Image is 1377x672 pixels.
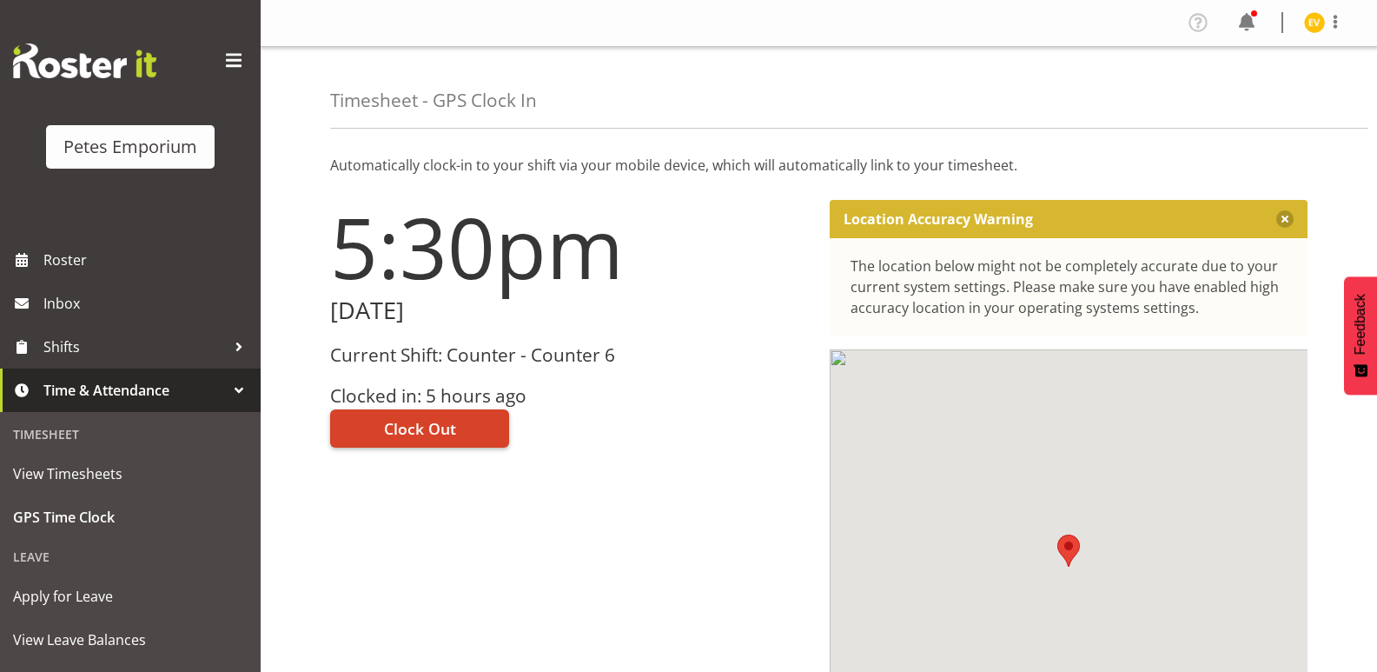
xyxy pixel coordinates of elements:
span: Clock Out [384,417,456,440]
h2: [DATE] [330,297,809,324]
span: Feedback [1353,294,1368,355]
p: Location Accuracy Warning [844,210,1033,228]
div: Petes Emporium [63,134,197,160]
span: Time & Attendance [43,377,226,403]
span: View Timesheets [13,461,248,487]
a: GPS Time Clock [4,496,256,539]
h1: 5:30pm [330,200,809,294]
span: View Leave Balances [13,627,248,653]
span: Shifts [43,334,226,360]
span: Inbox [43,290,252,316]
a: Apply for Leave [4,575,256,618]
span: Apply for Leave [13,583,248,609]
div: The location below might not be completely accurate due to your current system settings. Please m... [851,256,1288,318]
h3: Current Shift: Counter - Counter 6 [330,345,809,365]
img: Rosterit website logo [13,43,156,78]
img: eva-vailini10223.jpg [1304,12,1325,33]
span: GPS Time Clock [13,504,248,530]
span: Roster [43,247,252,273]
h3: Clocked in: 5 hours ago [330,386,809,406]
div: Leave [4,539,256,575]
button: Clock Out [330,409,509,448]
div: Timesheet [4,416,256,452]
p: Automatically clock-in to your shift via your mobile device, which will automatically link to you... [330,155,1307,176]
a: View Timesheets [4,452,256,496]
h4: Timesheet - GPS Clock In [330,90,537,110]
button: Feedback - Show survey [1344,276,1377,395]
a: View Leave Balances [4,618,256,662]
button: Close message [1276,210,1294,228]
